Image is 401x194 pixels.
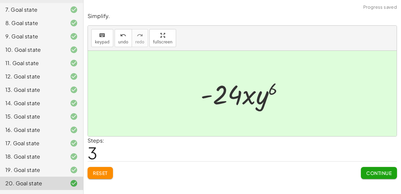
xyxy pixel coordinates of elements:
[70,72,78,80] i: Task finished and correct.
[363,4,397,11] span: Progress saved
[88,12,397,20] p: Simplify.
[70,86,78,94] i: Task finished and correct.
[88,143,97,163] span: 3
[137,31,143,39] i: redo
[361,167,397,179] button: Continue
[70,113,78,121] i: Task finished and correct.
[5,139,59,147] div: 17. Goal state
[93,170,108,176] span: Reset
[132,29,148,47] button: redoredo
[91,29,113,47] button: keyboardkeypad
[70,153,78,161] i: Task finished and correct.
[70,6,78,14] i: Task finished and correct.
[70,32,78,40] i: Task finished and correct.
[99,31,105,39] i: keyboard
[5,19,59,27] div: 8. Goal state
[70,139,78,147] i: Task finished and correct.
[88,137,104,144] label: Steps:
[70,99,78,107] i: Task finished and correct.
[366,170,392,176] span: Continue
[5,179,59,187] div: 20. Goal state
[115,29,132,47] button: undoundo
[5,166,59,174] div: 19. Goal state
[70,59,78,67] i: Task finished and correct.
[5,6,59,14] div: 7. Goal state
[153,40,172,44] span: fullscreen
[70,19,78,27] i: Task finished and correct.
[88,167,113,179] button: Reset
[149,29,176,47] button: fullscreen
[5,72,59,80] div: 12. Goal state
[120,31,126,39] i: undo
[5,32,59,40] div: 9. Goal state
[5,126,59,134] div: 16. Goal state
[70,179,78,187] i: Task finished and correct.
[70,166,78,174] i: Task finished and correct.
[70,46,78,54] i: Task finished and correct.
[70,126,78,134] i: Task finished and correct.
[5,153,59,161] div: 18. Goal state
[5,46,59,54] div: 10. Goal state
[5,99,59,107] div: 14. Goal state
[95,40,110,44] span: keypad
[5,59,59,67] div: 11. Goal state
[5,86,59,94] div: 13. Goal state
[118,40,128,44] span: undo
[5,113,59,121] div: 15. Goal state
[135,40,144,44] span: redo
